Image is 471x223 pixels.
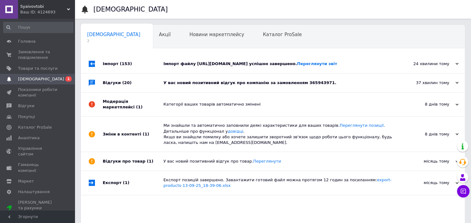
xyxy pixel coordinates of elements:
[18,114,35,120] span: Покупці
[163,61,396,67] div: Імпорт файлу [URL][DOMAIN_NAME] успішно завершено.
[396,131,459,137] div: 8 днів тому
[103,93,163,116] div: Модерація маркетплейсі
[18,162,58,173] span: Гаманець компанії
[163,102,396,107] div: Категорії ваших товарів автоматично змінені
[396,80,459,86] div: 37 хвилин тому
[18,103,34,109] span: Відгуки
[396,102,459,107] div: 8 днів тому
[18,39,35,44] span: Головна
[136,105,143,109] span: (1)
[103,116,163,152] div: Зміни в контенті
[163,123,396,145] div: Ми знайшли та автоматично заповнили деякі характеристики для ваших товарів. . Детальніше про функ...
[123,180,130,185] span: (1)
[396,180,459,186] div: місяць тому
[18,76,64,82] span: [DEMOGRAPHIC_DATA]
[189,32,244,37] span: Новини маркетплейсу
[253,159,281,164] a: Переглянути
[163,159,396,164] div: У вас новий позитивний відгук про товар.
[396,159,459,164] div: місяць тому
[103,74,163,92] div: Відгуки
[163,178,392,188] a: export-products-13-09-25_18-39-06.xlsx
[122,80,132,85] span: (20)
[18,189,50,195] span: Налаштування
[396,61,459,67] div: 24 хвилини тому
[103,152,163,171] div: Відгуки про товар
[18,146,58,157] span: Управління сайтом
[18,87,58,98] span: Показники роботи компанії
[20,4,67,9] span: Syaivovtobi
[103,55,163,73] div: Імпорт
[228,129,243,134] a: довідці
[93,6,168,13] h1: [DEMOGRAPHIC_DATA]
[120,61,132,66] span: (153)
[18,49,58,60] span: Замовлення та повідомлення
[103,171,163,195] div: Експорт
[163,177,396,188] div: Експорт позицій завершено. Завантажити готовий файл можна протягом 12 годин за посиланням:
[297,61,337,66] a: Переглянути звіт
[163,80,396,86] div: У вас новий позитивний відгук про компанію за замовленням 365943971.
[143,132,149,136] span: (1)
[147,159,153,164] span: (1)
[18,66,58,71] span: Товари та послуги
[340,123,384,128] a: Переглянути позиції
[3,22,73,33] input: Пошук
[457,185,469,197] button: Чат з покупцем
[18,178,34,184] span: Маркет
[87,39,140,43] span: 2
[159,32,171,37] span: Акції
[18,125,52,130] span: Каталог ProSale
[18,135,40,141] span: Аналітика
[263,32,302,37] span: Каталог ProSale
[65,76,72,82] span: 1
[20,9,75,15] div: Ваш ID: 4124693
[87,32,140,37] span: [DEMOGRAPHIC_DATA]
[18,200,58,217] span: [PERSON_NAME] та рахунки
